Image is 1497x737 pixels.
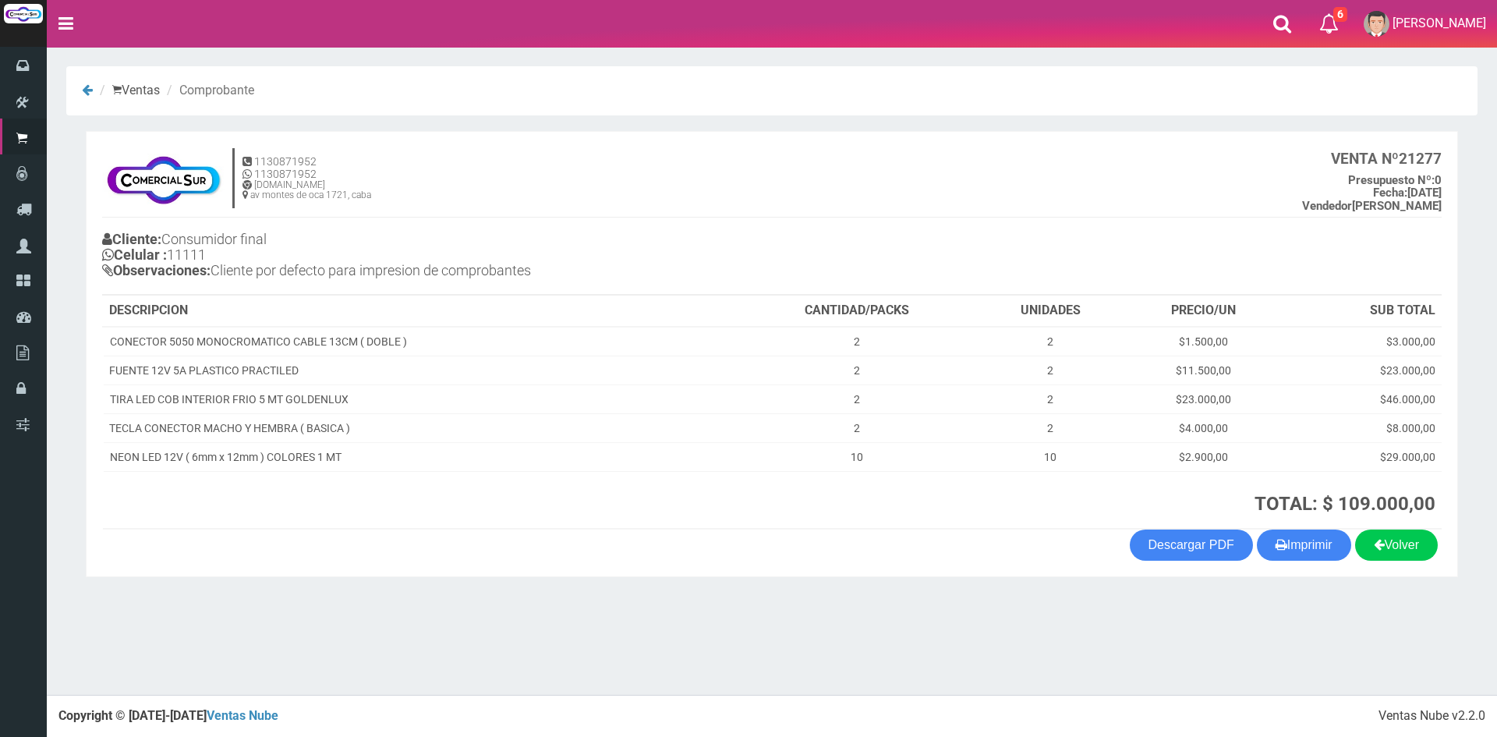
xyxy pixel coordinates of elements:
[738,296,977,327] th: CANTIDAD/PACKS
[242,156,371,180] h5: 1130871952 1130871952
[1255,493,1435,515] strong: TOTAL: $ 109.000,00
[1124,327,1282,356] td: $1.500,00
[1348,173,1442,187] b: 0
[102,147,225,210] img: f695dc5f3a855ddc19300c990e0c55a2.jpg
[102,231,161,247] b: Cliente:
[102,262,211,278] b: Observaciones:
[976,356,1124,384] td: 2
[102,228,772,285] h4: Consumidor final 11111 Cliente por defecto para impresion de comprobantes
[103,296,738,327] th: DESCRIPCION
[1124,442,1282,471] td: $2.900,00
[1283,356,1442,384] td: $23.000,00
[1124,384,1282,413] td: $23.000,00
[103,413,738,442] td: TECLA CONECTOR MACHO Y HEMBRA ( BASICA )
[4,4,43,23] img: Logo grande
[1348,173,1435,187] strong: Presupuesto Nº:
[976,384,1124,413] td: 2
[103,442,738,471] td: NEON LED 12V ( 6mm x 12mm ) COLORES 1 MT
[1124,296,1282,327] th: PRECIO/UN
[1257,530,1351,561] button: Imprimir
[163,82,254,100] li: Comprobante
[1302,199,1442,213] b: [PERSON_NAME]
[1283,296,1442,327] th: SUB TOTAL
[976,296,1124,327] th: UNIDADES
[1364,11,1389,37] img: User Image
[1373,186,1442,200] b: [DATE]
[738,327,977,356] td: 2
[976,327,1124,356] td: 2
[1333,7,1347,22] span: 6
[1302,199,1352,213] strong: Vendedor
[1378,707,1485,725] div: Ventas Nube v2.2.0
[738,413,977,442] td: 2
[1331,150,1442,168] b: 21277
[96,82,160,100] li: Ventas
[1283,327,1442,356] td: $3.000,00
[242,180,371,200] h6: [DOMAIN_NAME] av montes de oca 1721, caba
[976,442,1124,471] td: 10
[1355,530,1438,561] a: Volver
[103,384,738,413] td: TIRA LED COB INTERIOR FRIO 5 MT GOLDENLUX
[103,356,738,384] td: FUENTE 12V 5A PLASTICO PRACTILED
[1130,530,1253,561] a: Descargar PDF
[976,413,1124,442] td: 2
[103,327,738,356] td: CONECTOR 5050 MONOCROMATICO CABLE 13CM ( DOBLE )
[738,442,977,471] td: 10
[207,708,278,723] a: Ventas Nube
[1283,413,1442,442] td: $8.000,00
[1124,356,1282,384] td: $11.500,00
[738,356,977,384] td: 2
[1331,150,1399,168] strong: VENTA Nº
[738,384,977,413] td: 2
[102,246,167,263] b: Celular :
[1283,384,1442,413] td: $46.000,00
[1393,16,1486,30] span: [PERSON_NAME]
[1283,442,1442,471] td: $29.000,00
[58,708,278,723] strong: Copyright © [DATE]-[DATE]
[1373,186,1407,200] strong: Fecha:
[1124,413,1282,442] td: $4.000,00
